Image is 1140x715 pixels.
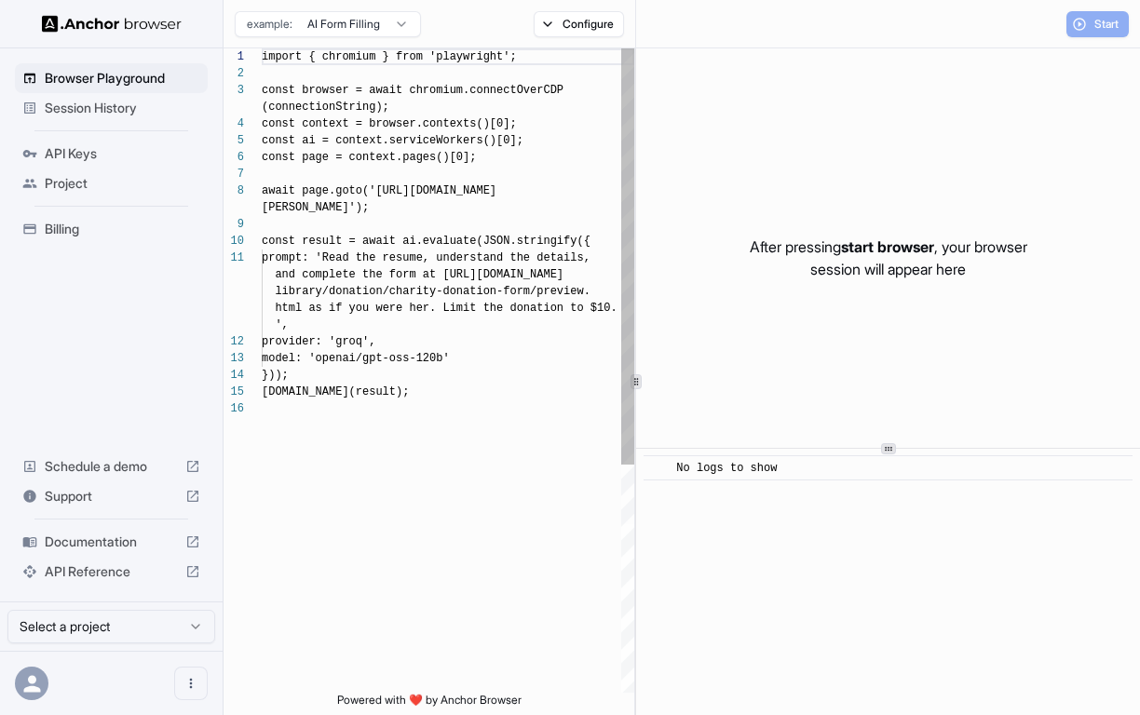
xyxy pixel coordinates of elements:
div: 13 [224,350,244,367]
img: Anchor Logo [42,15,182,33]
span: , [584,251,590,264]
span: const context = browser.contexts()[0]; [262,117,517,130]
span: Project [45,174,200,193]
span: library/donation/charity-donation-form/preview. [275,285,590,298]
div: Session History [15,93,208,123]
div: API Keys [15,139,208,169]
div: API Reference [15,557,208,587]
div: 16 [224,400,244,417]
span: Schedule a demo [45,457,178,476]
span: import { chromium } from 'playwright'; [262,50,517,63]
div: 5 [224,132,244,149]
div: 7 [224,166,244,182]
span: provider: 'groq', [262,335,375,348]
span: No logs to show [676,462,777,475]
button: Configure [534,11,624,37]
span: Browser Playground [45,69,200,88]
div: 2 [224,65,244,82]
span: })); [262,369,289,382]
span: and complete the form at [URL][DOMAIN_NAME] [275,268,563,281]
span: const browser = await chromium.connectOverCDP [262,84,563,97]
div: Support [15,481,208,511]
span: Billing [45,220,200,238]
span: API Keys [45,144,200,163]
div: 10 [224,233,244,250]
span: Documentation [45,533,178,551]
div: Billing [15,214,208,244]
span: await page.goto('[URL][DOMAIN_NAME] [262,184,496,197]
div: Project [15,169,208,198]
span: ​ [653,459,662,478]
div: 6 [224,149,244,166]
span: API Reference [45,562,178,581]
span: Support [45,487,178,506]
div: 12 [224,333,244,350]
div: 11 [224,250,244,266]
span: [DOMAIN_NAME](result); [262,385,409,398]
div: 15 [224,384,244,400]
span: const ai = context.serviceWorkers()[0]; [262,134,523,147]
span: html as if you were her. Limit the donation to $10 [275,302,610,315]
span: prompt: 'Read the resume, understand the details [262,251,584,264]
span: [PERSON_NAME]'); [262,201,369,214]
p: After pressing , your browser session will appear here [750,236,1027,280]
span: model: 'openai/gpt-oss-120b' [262,352,450,365]
span: start browser [841,237,934,256]
div: Documentation [15,527,208,557]
span: (connectionString); [262,101,389,114]
div: Schedule a demo [15,452,208,481]
div: 14 [224,367,244,384]
span: . [610,302,617,315]
div: 4 [224,115,244,132]
span: example: [247,17,292,32]
span: ', [275,318,288,331]
span: const result = await ai.evaluate(JSON.stringify({ [262,235,590,248]
div: 9 [224,216,244,233]
button: Open menu [174,667,208,700]
div: Browser Playground [15,63,208,93]
span: Powered with ❤️ by Anchor Browser [337,693,522,715]
div: 8 [224,182,244,199]
span: Session History [45,99,200,117]
div: 3 [224,82,244,99]
span: const page = context.pages()[0]; [262,151,476,164]
div: 1 [224,48,244,65]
